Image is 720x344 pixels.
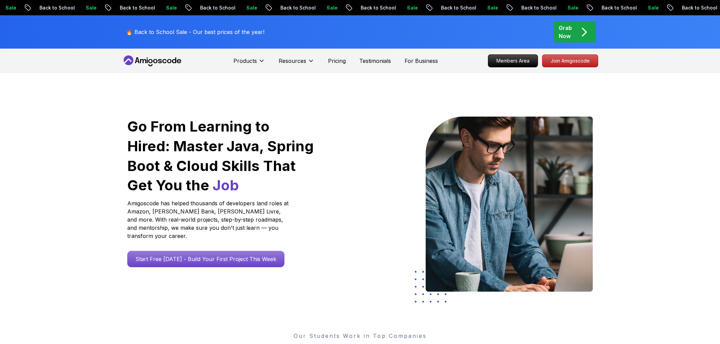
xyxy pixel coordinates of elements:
[279,57,314,70] button: Resources
[668,4,714,11] p: Back to School
[127,251,284,267] a: Start Free [DATE] - Build Your First Project This Week
[25,4,71,11] p: Back to School
[127,199,291,240] p: Amigoscode has helped thousands of developers land roles at Amazon, [PERSON_NAME] Bank, [PERSON_N...
[105,4,152,11] p: Back to School
[127,332,593,340] p: Our Students Work in Top Companies
[542,54,598,67] a: Join Amigoscode
[328,57,346,65] a: Pricing
[507,4,553,11] p: Back to School
[127,117,315,195] h1: Go From Learning to Hired: Master Java, Spring Boot & Cloud Skills That Get You the
[346,4,393,11] p: Back to School
[488,55,538,67] p: Members Area
[405,57,438,65] a: For Business
[542,55,598,67] p: Join Amigoscode
[126,28,264,36] p: 🔥 Back to School Sale - Our best prices of the year!
[426,117,593,292] img: hero
[359,57,391,65] a: Testimonials
[312,4,334,11] p: Sale
[152,4,174,11] p: Sale
[232,4,254,11] p: Sale
[71,4,93,11] p: Sale
[559,24,572,40] p: Grab Now
[488,54,538,67] a: Members Area
[213,176,239,194] span: Job
[553,4,575,11] p: Sale
[186,4,232,11] p: Back to School
[266,4,312,11] p: Back to School
[473,4,495,11] p: Sale
[634,4,655,11] p: Sale
[393,4,414,11] p: Sale
[427,4,473,11] p: Back to School
[233,57,265,70] button: Products
[279,57,306,65] p: Resources
[233,57,257,65] p: Products
[587,4,634,11] p: Back to School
